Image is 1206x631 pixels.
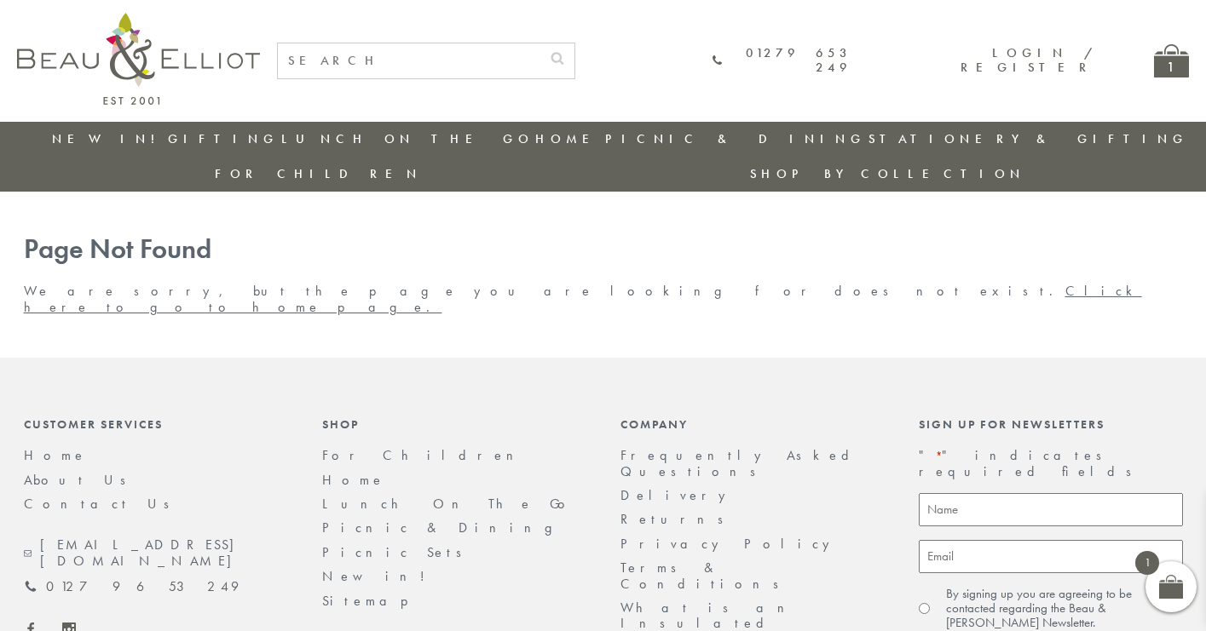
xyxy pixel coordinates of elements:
a: 01279 653 249 [24,579,239,594]
a: 1 [1154,44,1189,77]
a: Delivery [620,486,735,504]
input: Email [919,540,1183,573]
div: Customer Services [24,417,288,431]
a: Sitemap [322,592,431,610]
a: For Children [322,446,527,464]
a: Gifting [168,130,279,147]
a: 01279 653 249 [713,46,851,76]
p: " " indicates required fields [919,448,1183,479]
h1: Page Not Found [24,234,1183,266]
a: Terms & Conditions [620,559,790,592]
a: Home [535,130,603,147]
input: SEARCH [278,43,540,78]
a: About Us [24,471,137,489]
a: Picnic Sets [322,543,473,561]
div: Shop [322,417,586,431]
a: For Children [215,165,422,182]
a: Returns [620,510,735,528]
a: Home [322,471,385,489]
span: 1 [1135,551,1159,575]
a: Lunch On The Go [281,130,534,147]
div: We are sorry, but the page you are looking for does not exist. [7,234,1200,315]
img: logo [17,13,260,105]
a: Contact Us [24,495,181,513]
input: Name [919,493,1183,526]
a: Privacy Policy [620,535,839,553]
a: New in! [52,130,166,147]
a: [EMAIL_ADDRESS][DOMAIN_NAME] [24,537,288,569]
a: Picnic & Dining [605,130,866,147]
a: Frequently Asked Questions [620,446,860,479]
label: By signing up you are agreeing to be contacted regarding the Beau & [PERSON_NAME] Newsletter. [946,587,1183,631]
div: Company [620,417,885,431]
a: New in! [322,567,437,585]
a: Stationery & Gifting [868,130,1188,147]
a: Picnic & Dining [322,519,569,536]
a: Click here to go to home page. [24,282,1142,315]
div: Sign up for newsletters [919,417,1183,431]
a: Lunch On The Go [322,495,575,513]
a: Shop by collection [750,165,1025,182]
a: Login / Register [961,44,1094,76]
a: Home [24,446,87,464]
